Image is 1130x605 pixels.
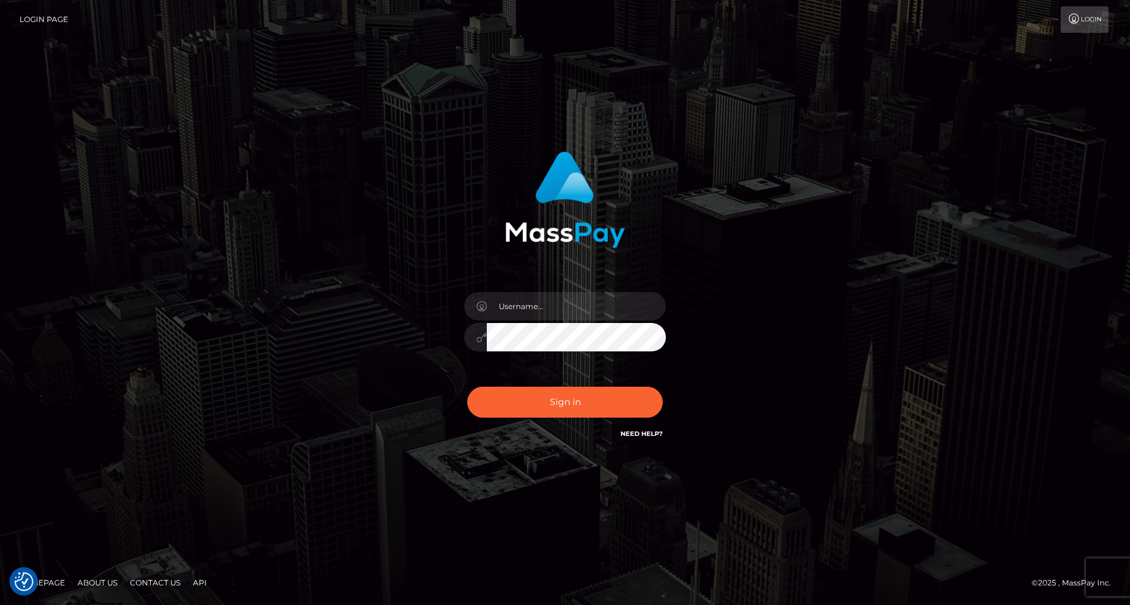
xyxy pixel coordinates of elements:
[505,151,625,248] img: MassPay Login
[15,572,33,591] button: Consent Preferences
[125,573,185,592] a: Contact Us
[620,430,663,438] a: Need Help?
[467,387,663,418] button: Sign in
[1032,576,1121,590] div: © 2025 , MassPay Inc.
[14,573,70,592] a: Homepage
[188,573,212,592] a: API
[73,573,122,592] a: About Us
[15,572,33,591] img: Revisit consent button
[1061,6,1109,33] a: Login
[487,292,666,320] input: Username...
[20,6,68,33] a: Login Page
